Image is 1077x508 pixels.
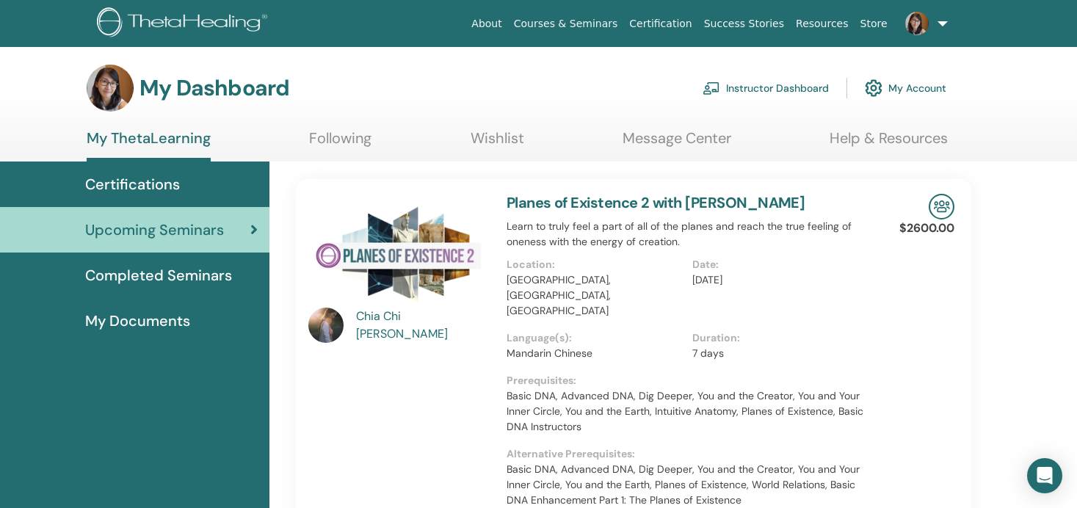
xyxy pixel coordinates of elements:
p: Mandarin Chinese [507,346,683,361]
a: Store [855,10,893,37]
a: Courses & Seminars [508,10,624,37]
p: $2600.00 [899,219,954,237]
p: Basic DNA, Advanced DNA, Dig Deeper, You and the Creator, You and Your Inner Circle, You and the ... [507,462,878,508]
a: Success Stories [698,10,790,37]
img: In-Person Seminar [929,194,954,219]
p: Learn to truly feel a part of all of the planes and reach the true feeling of oneness with the en... [507,219,878,250]
a: Help & Resources [830,129,948,158]
a: My ThetaLearning [87,129,211,162]
a: Wishlist [471,129,524,158]
a: About [465,10,507,37]
a: Chia Chi [PERSON_NAME] [356,308,492,343]
img: default.jpg [87,65,134,112]
p: Basic DNA, Advanced DNA, Dig Deeper, You and the Creator, You and Your Inner Circle, You and the ... [507,388,878,435]
p: Date : [692,257,869,272]
div: Open Intercom Messenger [1027,458,1062,493]
span: Certifications [85,173,180,195]
p: Prerequisites : [507,373,878,388]
img: Planes of Existence 2 [308,194,489,312]
p: Duration : [692,330,869,346]
a: Message Center [623,129,731,158]
img: chalkboard-teacher.svg [703,81,720,95]
a: My Account [865,72,946,104]
p: Location : [507,257,683,272]
p: Language(s) : [507,330,683,346]
img: default.jpg [905,12,929,35]
img: default.jpg [308,308,344,343]
a: Planes of Existence 2 with [PERSON_NAME] [507,193,805,212]
p: [DATE] [692,272,869,288]
p: 7 days [692,346,869,361]
a: Certification [623,10,697,37]
span: Upcoming Seminars [85,219,224,241]
a: Instructor Dashboard [703,72,829,104]
span: My Documents [85,310,190,332]
p: [GEOGRAPHIC_DATA], [GEOGRAPHIC_DATA], [GEOGRAPHIC_DATA] [507,272,683,319]
img: logo.png [97,7,272,40]
span: Completed Seminars [85,264,232,286]
a: Following [309,129,371,158]
p: Alternative Prerequisites : [507,446,878,462]
img: cog.svg [865,76,882,101]
h3: My Dashboard [139,75,289,101]
a: Resources [790,10,855,37]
